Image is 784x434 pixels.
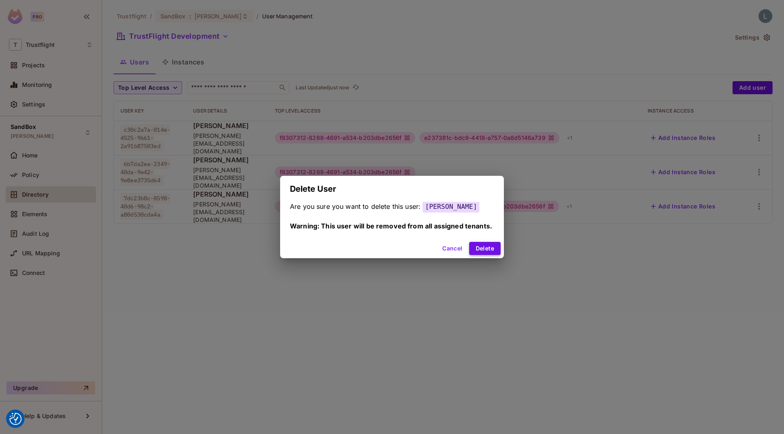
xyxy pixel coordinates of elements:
span: [PERSON_NAME] [423,201,479,213]
button: Cancel [439,242,465,255]
span: Warning: This user will be removed from all assigned tenants. [290,222,492,230]
button: Delete [469,242,501,255]
span: Are you sure you want to delete this user: [290,202,421,210]
h2: Delete User [280,176,504,202]
button: Consent Preferences [9,413,22,425]
img: Revisit consent button [9,413,22,425]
